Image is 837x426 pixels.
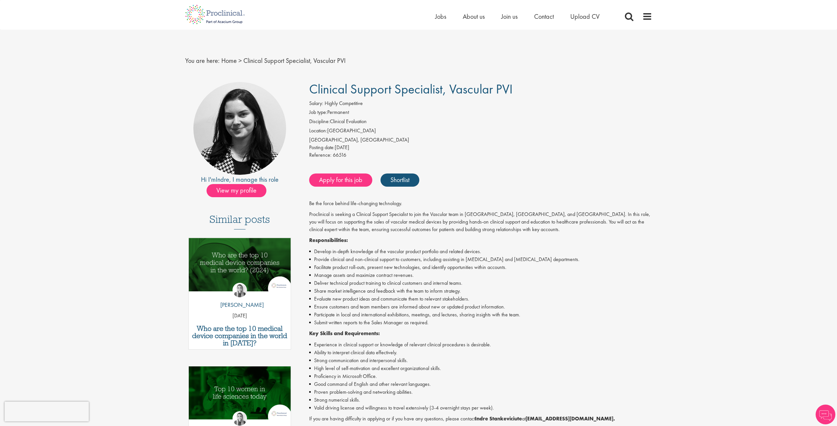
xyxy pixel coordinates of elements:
label: Salary: [309,100,323,107]
li: Evaluate new product ideas and communicate them to relevant stakeholders. [309,295,652,303]
li: Good command of English and other relevant languages. [309,380,652,388]
div: Hi I'm , I manage this role [185,175,295,184]
a: About us [463,12,485,21]
span: Posting date: [309,144,335,151]
span: > [238,56,242,65]
strong: [EMAIL_ADDRESS][DOMAIN_NAME]. [526,415,615,422]
p: Proclinical is seeking a Clinical Support Specialist to join the Vascular team in [GEOGRAPHIC_DAT... [309,211,652,233]
a: Contact [534,12,554,21]
li: Participate in local and international exhibitions, meetings, and lectures, sharing insights with... [309,311,652,319]
li: Develop in-depth knowledge of the vascular product portfolio and related devices. [309,248,652,255]
a: Indre [216,175,229,184]
div: [GEOGRAPHIC_DATA], [GEOGRAPHIC_DATA] [309,136,652,144]
p: [PERSON_NAME] [215,301,264,309]
span: You are here: [185,56,220,65]
img: Hannah Burke [233,283,247,297]
img: imeage of recruiter Indre Stankeviciute [193,82,286,175]
li: Strong numerical skills. [309,396,652,404]
h3: Similar posts [209,214,270,229]
a: Jobs [435,12,446,21]
span: Highly Competitive [325,100,363,107]
iframe: reCAPTCHA [5,402,89,421]
li: Strong communication and interpersonal skills. [309,357,652,364]
li: Proficiency in Microsoft Office. [309,372,652,380]
span: Clinical Support Specialist, Vascular PVI [243,56,346,65]
a: Link to a post [189,238,291,296]
li: Valid driving license and willingness to travel extensively (3-4 overnight stays per week). [309,404,652,412]
li: Experience in clinical support or knowledge of relevant clinical procedures is desirable. [309,341,652,349]
li: Provide clinical and non-clinical support to customers, including assisting in [MEDICAL_DATA] and... [309,255,652,263]
img: Top 10 Medical Device Companies 2024 [189,238,291,291]
a: Shortlist [381,173,419,187]
div: [DATE] [309,144,652,151]
li: Facilitate product roll-outs, present new technologies, and identify opportunities within accounts. [309,263,652,271]
strong: Key Skills and Requirements: [309,330,380,337]
span: 66516 [333,151,346,158]
li: [GEOGRAPHIC_DATA] [309,127,652,136]
li: Ability to interpret clinical data effectively. [309,349,652,357]
a: Apply for this job [309,173,372,187]
p: [DATE] [189,312,291,320]
label: Job type: [309,109,327,116]
label: Reference: [309,151,332,159]
span: View my profile [207,184,266,197]
img: Chatbot [816,405,835,424]
strong: Responsibilities: [309,237,348,244]
li: Deliver technical product training to clinical customers and internal teams. [309,279,652,287]
a: View my profile [207,185,273,194]
li: Manage assets and maximize contract revenues. [309,271,652,279]
img: Top 10 women in life sciences today [189,366,291,419]
li: Clinical Evaluation [309,118,652,127]
a: breadcrumb link [221,56,237,65]
span: Clinical Support Specialist, Vascular PVI [309,81,513,97]
label: Location: [309,127,327,135]
img: Hannah Burke [233,411,247,426]
a: Hannah Burke [PERSON_NAME] [215,283,264,312]
label: Discipline: [309,118,330,125]
a: Upload CV [570,12,600,21]
li: Proven problem-solving and networking abilities. [309,388,652,396]
a: Who are the top 10 medical device companies in the world in [DATE]? [192,325,288,347]
p: Be the force behind life-changing technology. [309,200,652,207]
li: Submit written reports to the Sales Manager as required. [309,319,652,327]
a: Join us [501,12,518,21]
li: Ensure customers and team members are informed about new or updated product information. [309,303,652,311]
li: Share market intelligence and feedback with the team to inform strategy. [309,287,652,295]
li: Permanent [309,109,652,118]
a: Link to a post [189,366,291,425]
li: High level of self-motivation and excellent organizational skills. [309,364,652,372]
strong: Indre Stankeviciute [475,415,522,422]
p: If you are having difficulty in applying or if you have any questions, please contact at [309,415,652,423]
